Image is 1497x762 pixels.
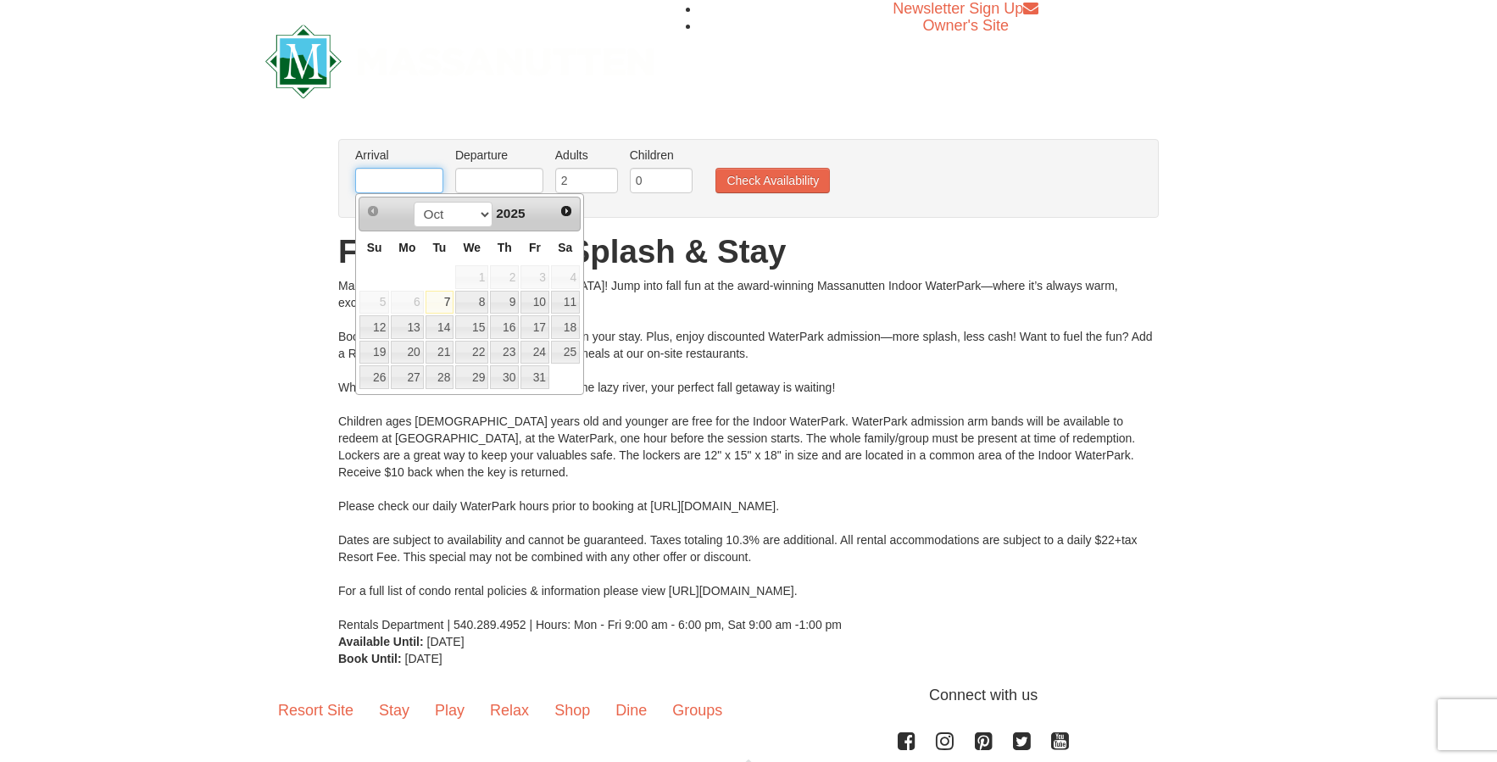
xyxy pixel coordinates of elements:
[355,147,443,164] label: Arrival
[359,341,389,364] a: 19
[338,635,424,648] strong: Available Until:
[265,684,366,737] a: Resort Site
[455,291,488,314] a: 8
[551,265,580,289] span: 4
[366,684,422,737] a: Stay
[715,168,830,193] button: Check Availability
[391,365,423,389] a: 27
[554,199,578,223] a: Next
[551,291,580,314] a: 11
[359,290,390,315] td: unAvailable
[454,364,489,390] td: available
[338,277,1159,633] div: Make a Splash This Fall at [GEOGRAPHIC_DATA]! Jump into fall fun at the award-winning Massanutten...
[463,241,481,254] span: Wednesday
[359,314,390,340] td: available
[390,364,424,390] td: available
[265,25,654,98] img: Massanutten Resort Logo
[426,291,454,314] a: 7
[432,241,446,254] span: Tuesday
[367,241,382,254] span: Sunday
[455,365,488,389] a: 29
[496,206,525,220] span: 2025
[425,290,455,315] td: available
[551,315,580,339] a: 18
[427,635,465,648] span: [DATE]
[498,241,512,254] span: Thursday
[489,290,520,315] td: available
[455,341,488,364] a: 22
[265,39,654,79] a: Massanutten Resort
[426,315,454,339] a: 14
[425,340,455,365] td: available
[359,340,390,365] td: available
[555,147,618,164] label: Adults
[550,340,581,365] td: available
[542,684,603,737] a: Shop
[550,264,581,290] td: unAvailable
[359,291,389,314] span: 5
[520,291,549,314] a: 10
[520,341,549,364] a: 24
[359,315,389,339] a: 12
[391,315,423,339] a: 13
[359,364,390,390] td: available
[454,264,489,290] td: unAvailable
[366,204,380,218] span: Prev
[425,314,455,340] td: available
[489,340,520,365] td: available
[390,314,424,340] td: available
[490,341,519,364] a: 23
[520,315,549,339] a: 17
[529,241,541,254] span: Friday
[455,265,488,289] span: 1
[398,241,415,254] span: Monday
[489,264,520,290] td: unAvailable
[559,204,573,218] span: Next
[923,17,1009,34] a: Owner's Site
[551,341,580,364] a: 25
[490,365,519,389] a: 30
[405,652,442,665] span: [DATE]
[489,314,520,340] td: available
[391,341,423,364] a: 20
[455,147,543,164] label: Departure
[338,235,1159,269] h1: Fall Into Fun – Splash & Stay
[390,290,424,315] td: unAvailable
[359,365,389,389] a: 26
[550,314,581,340] td: available
[490,265,519,289] span: 2
[422,684,477,737] a: Play
[603,684,659,737] a: Dine
[490,291,519,314] a: 9
[426,365,454,389] a: 28
[520,314,550,340] td: available
[361,199,385,223] a: Prev
[489,364,520,390] td: available
[454,340,489,365] td: available
[425,364,455,390] td: available
[520,340,550,365] td: available
[490,315,519,339] a: 16
[630,147,693,164] label: Children
[338,652,402,665] strong: Book Until:
[550,290,581,315] td: available
[391,291,423,314] span: 6
[520,264,550,290] td: unAvailable
[454,314,489,340] td: available
[520,290,550,315] td: available
[477,684,542,737] a: Relax
[520,364,550,390] td: available
[659,684,735,737] a: Groups
[520,265,549,289] span: 3
[426,341,454,364] a: 21
[455,315,488,339] a: 15
[558,241,572,254] span: Saturday
[390,340,424,365] td: available
[265,684,1232,707] p: Connect with us
[454,290,489,315] td: available
[520,365,549,389] a: 31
